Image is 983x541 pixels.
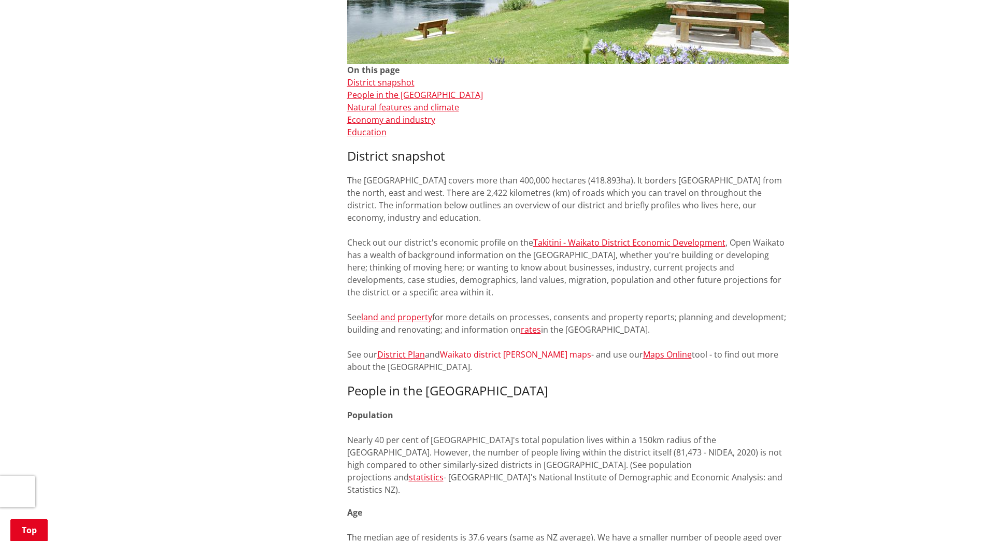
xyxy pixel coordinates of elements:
strong: On this page [347,64,400,76]
a: District snapshot [347,77,415,88]
a: People in the [GEOGRAPHIC_DATA] [347,89,483,101]
a: Takitini - Waikato District Economic Development [533,237,725,248]
span: Nearly 40 per cent of [GEOGRAPHIC_DATA]'s total population lives within a 150km radius of the [GE... [347,434,782,483]
strong: Age [347,507,362,518]
a: Education [347,126,387,138]
a: Top [10,519,48,541]
h3: People in the [GEOGRAPHIC_DATA] [347,383,789,398]
a: Natural features and climate [347,102,459,113]
a: statistics [409,472,444,483]
p: The [GEOGRAPHIC_DATA] covers more than 400,000 hectares (418.893ha). It borders [GEOGRAPHIC_DATA]... [347,174,789,373]
iframe: Messenger Launcher [935,497,973,535]
a: District Plan [377,349,425,360]
a: rates [521,324,541,335]
a: Waikato district [PERSON_NAME] maps [440,349,591,360]
a: land and property [361,311,432,323]
strong: Population [347,409,393,421]
a: Maps Online [643,349,692,360]
span: - [GEOGRAPHIC_DATA]'s National Institute of Demographic and Economic Analysis: and Statistics NZ). [347,472,782,495]
a: Economy and industry [347,114,435,125]
h3: District snapshot [347,149,789,164]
